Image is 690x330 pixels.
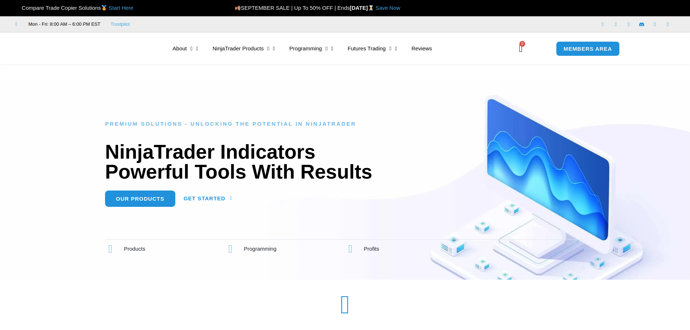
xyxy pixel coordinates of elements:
[364,246,380,252] span: Profits
[166,40,507,57] nav: Menu
[508,38,534,59] a: 0
[116,196,164,201] span: Our Products
[105,142,585,182] h1: NinjaTrader Indicators Powerful Tools With Results
[205,40,282,57] a: NinjaTrader Products
[368,5,374,11] img: ⌛
[235,5,241,11] img: 🍂
[282,40,340,57] a: Programming
[184,191,232,207] a: Get Started
[101,5,107,11] img: 🥇
[166,40,205,57] a: About
[27,20,101,29] span: Mon - Fri: 8:00 AM – 6:00 PM EST
[16,5,21,11] img: 🏆
[564,46,612,51] span: MEMBERS AREA
[110,20,130,29] a: Trustpilot
[16,5,133,11] span: Compare Trade Copier Solutions
[519,41,525,47] span: 0
[105,191,175,207] a: Our Products
[404,40,439,57] a: Reviews
[109,5,133,11] a: Start Here
[340,40,404,57] a: Futures Trading
[74,35,151,62] img: LogoAI | Affordable Indicators – NinjaTrader
[124,246,145,252] span: Products
[105,121,585,128] h6: Premium Solutions - Unlocking the Potential in NinjaTrader
[184,196,226,201] span: Get Started
[376,5,400,11] a: Save Now
[235,5,350,11] span: SEPTEMBER SALE | Up To 50% OFF | Ends
[556,41,620,56] a: MEMBERS AREA
[350,5,376,11] strong: [DATE]
[244,246,276,252] span: Programming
